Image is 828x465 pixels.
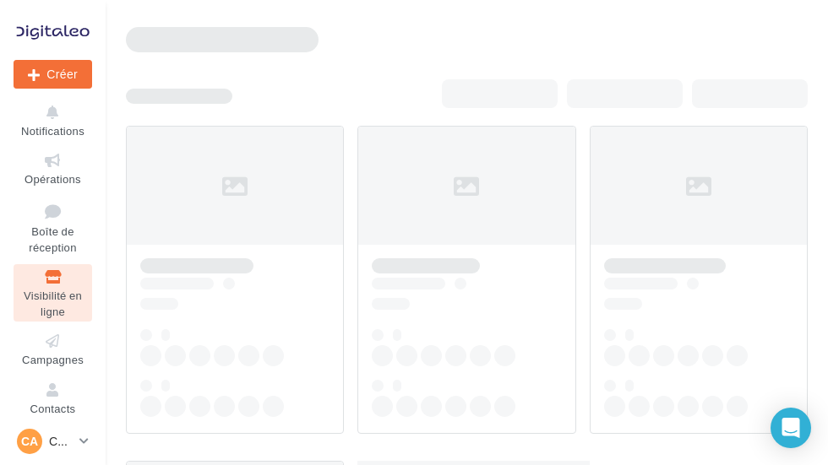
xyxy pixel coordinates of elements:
span: Opérations [25,172,81,186]
span: Notifications [21,124,84,138]
a: Opérations [14,148,92,189]
div: Open Intercom Messenger [771,408,811,448]
span: Campagnes [22,353,84,366]
div: Nouvelle campagne [14,60,92,89]
span: CA [21,433,38,450]
a: CA CUPRA ALBI [14,425,92,457]
a: Campagnes [14,328,92,370]
a: Boîte de réception [14,197,92,258]
a: Contacts [14,377,92,419]
p: CUPRA ALBI [49,433,73,450]
span: Boîte de réception [29,224,76,254]
a: Visibilité en ligne [14,264,92,322]
span: Visibilité en ligne [24,289,82,318]
span: Contacts [30,402,76,415]
button: Créer [14,60,92,89]
button: Notifications [14,100,92,141]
